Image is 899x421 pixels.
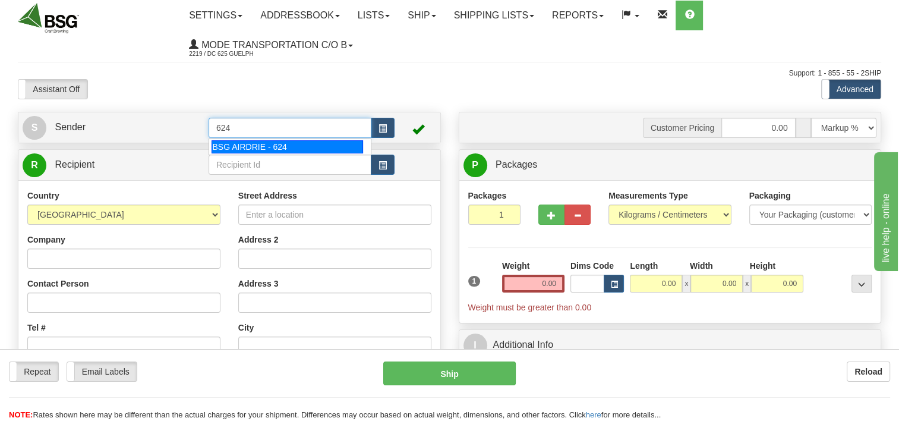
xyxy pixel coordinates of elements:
[238,278,279,290] label: Address 3
[27,190,59,202] label: Country
[27,278,89,290] label: Contact Person
[23,115,209,140] a: S Sender
[198,40,347,50] span: Mode Transportation c/o B
[238,190,297,202] label: Street Address
[9,7,110,21] div: live help - online
[238,205,431,225] input: Enter a location
[10,362,58,381] label: Repeat
[847,362,890,382] button: Reload
[189,48,278,60] span: 2219 / DC 625 Guelph
[9,410,33,419] span: NOTE:
[18,68,881,78] div: Support: 1 - 855 - 55 - 2SHIP
[543,1,613,30] a: Reports
[872,150,898,271] iframe: chat widget
[468,303,592,312] span: Weight must be greater than 0.00
[463,334,487,357] span: I
[349,1,399,30] a: Lists
[383,362,515,385] button: Ship
[463,153,487,177] span: P
[468,190,507,202] label: Packages
[238,322,254,334] label: City
[55,122,86,132] span: Sender
[209,155,371,175] input: Recipient Id
[55,159,94,169] span: Recipient
[502,260,529,272] label: Weight
[463,333,877,357] a: IAdditional Info
[399,1,444,30] a: Ship
[608,190,688,202] label: Measurements Type
[586,410,601,419] a: here
[23,116,46,140] span: S
[23,153,46,177] span: R
[749,190,791,202] label: Packaging
[209,118,371,138] input: Sender Id
[251,1,349,30] a: Addressbook
[630,260,658,272] label: Length
[212,140,363,153] div: BSG AIRDRIE - 624
[238,234,279,246] label: Address 2
[23,153,188,177] a: R Recipient
[27,234,65,246] label: Company
[690,260,713,272] label: Width
[743,275,751,293] span: x
[180,1,251,30] a: Settings
[180,30,362,60] a: Mode Transportation c/o B 2219 / DC 625 Guelph
[27,322,46,334] label: Tel #
[643,118,721,138] span: Customer Pricing
[67,362,137,381] label: Email Labels
[570,260,614,272] label: Dims Code
[851,275,872,293] div: ...
[822,80,881,99] label: Advanced
[468,276,481,287] span: 1
[463,153,877,177] a: P Packages
[854,367,882,376] b: Reload
[682,275,690,293] span: x
[18,3,79,33] img: logo2219.jpg
[445,1,543,30] a: Shipping lists
[496,159,537,169] span: Packages
[18,80,87,99] label: Assistant Off
[750,260,776,272] label: Height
